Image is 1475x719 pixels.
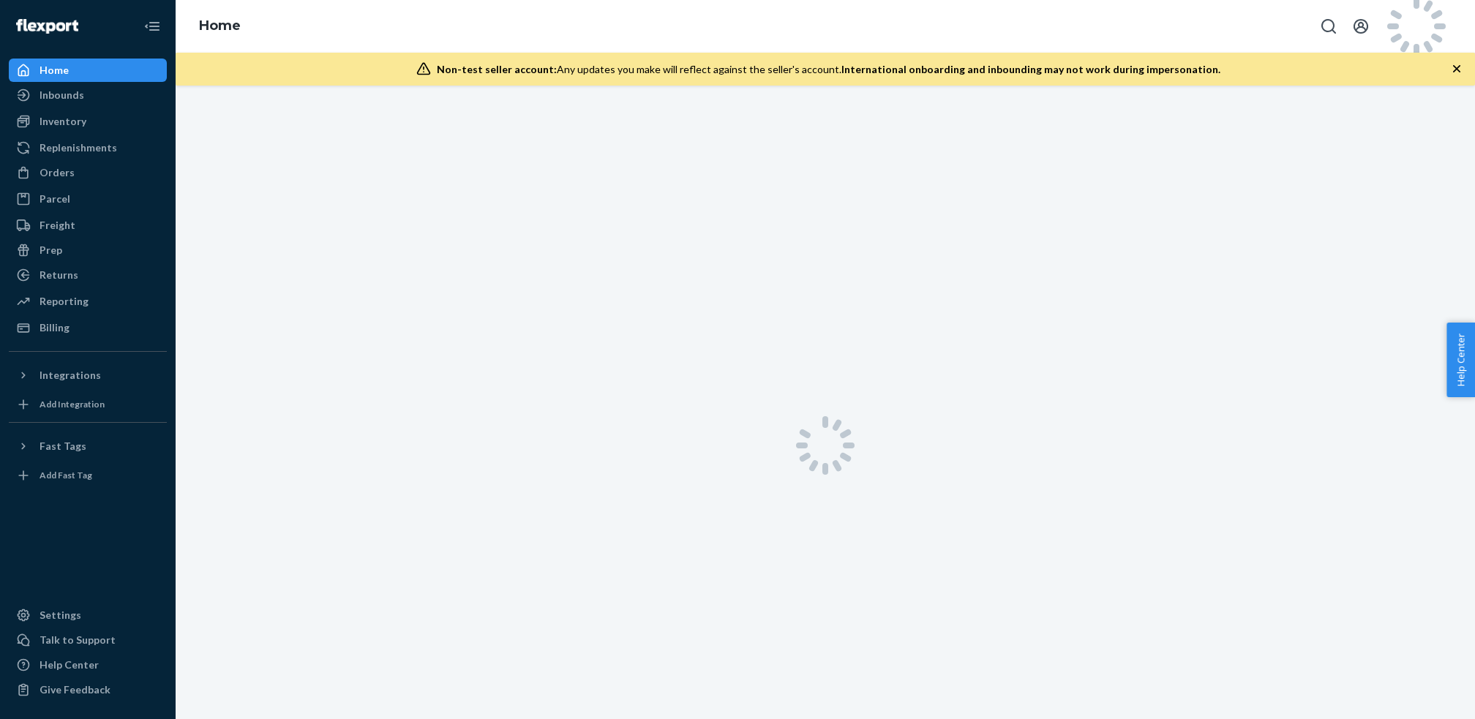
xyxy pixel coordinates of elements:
button: Integrations [9,364,167,387]
a: Home [199,18,241,34]
ol: breadcrumbs [187,5,252,48]
a: Billing [9,316,167,339]
a: Inventory [9,110,167,133]
div: Orders [40,165,75,180]
a: Reporting [9,290,167,313]
a: Add Fast Tag [9,464,167,487]
span: Non-test seller account: [437,63,557,75]
a: Talk to Support [9,628,167,652]
a: Home [9,59,167,82]
button: Open account menu [1346,12,1375,41]
div: Any updates you make will reflect against the seller's account. [437,62,1220,77]
a: Orders [9,161,167,184]
a: Settings [9,603,167,627]
button: Open Search Box [1314,12,1343,41]
div: Integrations [40,368,101,383]
div: Settings [40,608,81,622]
div: Replenishments [40,140,117,155]
div: Returns [40,268,78,282]
button: Give Feedback [9,678,167,701]
div: Fast Tags [40,439,86,453]
a: Parcel [9,187,167,211]
div: Parcel [40,192,70,206]
div: Billing [40,320,70,335]
a: Freight [9,214,167,237]
a: Add Integration [9,393,167,416]
a: Prep [9,238,167,262]
div: Prep [40,243,62,257]
button: Fast Tags [9,434,167,458]
div: Reporting [40,294,89,309]
a: Help Center [9,653,167,677]
div: Talk to Support [40,633,116,647]
a: Returns [9,263,167,287]
a: Inbounds [9,83,167,107]
button: Help Center [1446,323,1475,397]
div: Freight [40,218,75,233]
img: Flexport logo [16,19,78,34]
div: Give Feedback [40,682,110,697]
div: Inventory [40,114,86,129]
a: Replenishments [9,136,167,159]
div: Add Fast Tag [40,469,92,481]
div: Inbounds [40,88,84,102]
div: Help Center [40,658,99,672]
button: Close Navigation [138,12,167,41]
span: International onboarding and inbounding may not work during impersonation. [841,63,1220,75]
div: Home [40,63,69,78]
div: Add Integration [40,398,105,410]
